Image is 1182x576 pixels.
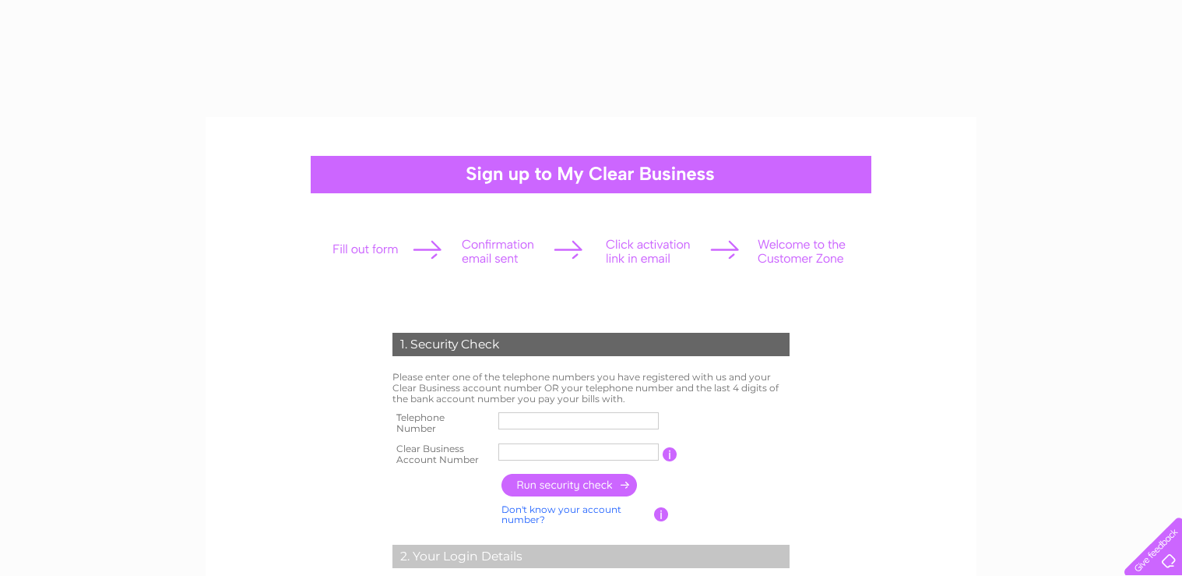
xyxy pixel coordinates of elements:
[389,408,494,439] th: Telephone Number
[389,368,793,408] td: Please enter one of the telephone numbers you have registered with us and your Clear Business acc...
[389,439,494,470] th: Clear Business Account Number
[392,545,790,568] div: 2. Your Login Details
[654,507,669,521] input: Information
[663,447,677,461] input: Information
[392,333,790,356] div: 1. Security Check
[501,504,621,526] a: Don't know your account number?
